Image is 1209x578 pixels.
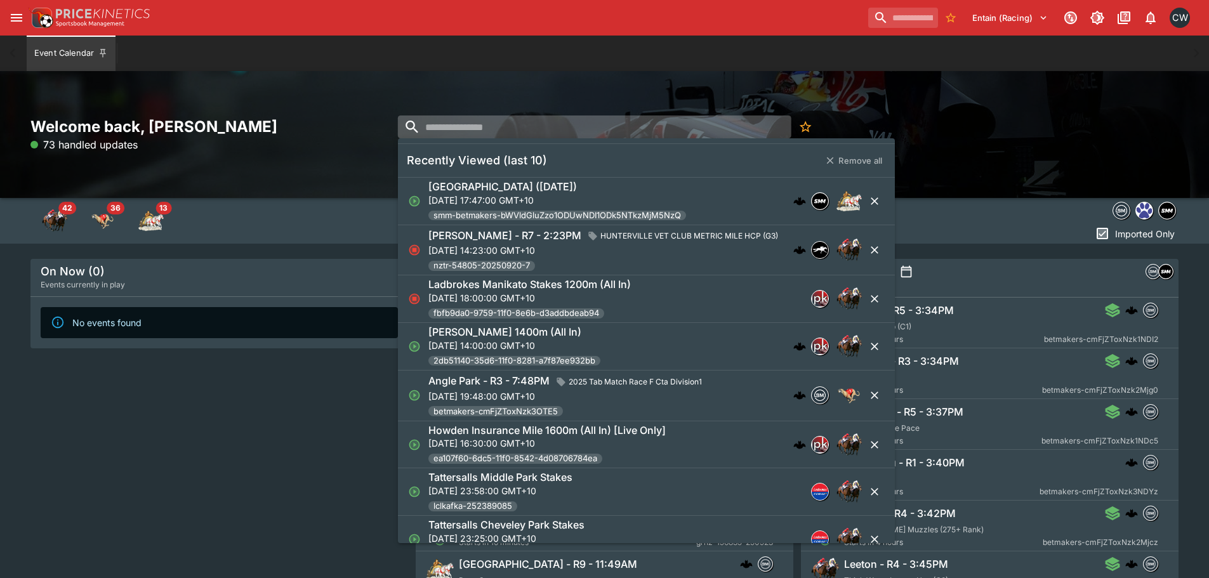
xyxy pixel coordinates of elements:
img: betmakers.png [1144,506,1158,520]
button: Clint Wallis [1166,4,1194,32]
img: grnz.png [1136,202,1153,219]
div: nztr [811,241,829,259]
h6: Horsham - R3 - 3:34PM [844,355,959,368]
svg: Closed [408,244,421,256]
h6: [GEOGRAPHIC_DATA] - R9 - 11:49AM [459,558,637,571]
button: Event Calendar [27,36,116,71]
div: Harness Racing [138,208,164,233]
p: [DATE] 14:23:00 GMT+10 [428,244,783,257]
div: grnz [1135,202,1153,220]
img: harness_racing [138,208,164,233]
div: cerberus [1125,355,1138,367]
h6: Tattersalls Cheveley Park Stakes [428,518,585,532]
svg: Open [434,535,446,546]
img: horse_racing.png [836,479,862,504]
button: settings [900,265,913,278]
h5: On Now (0) [41,264,105,279]
p: [DATE] 14:00:00 GMT+10 [428,339,600,352]
img: greyhound_racing.png [836,383,862,408]
div: betmakers [1143,506,1158,521]
img: lclkafka.png [812,483,828,500]
button: Notifications [1139,6,1162,29]
span: Starts in 4 hours [844,333,1044,346]
p: [DATE] 18:00:00 GMT+10 [428,291,631,305]
p: [DATE] 23:25:00 GMT+10 [428,532,585,545]
img: PriceKinetics Logo [28,5,53,30]
img: logo-cerberus.svg [793,438,806,451]
svg: Open [408,533,421,546]
div: cerberus [793,340,806,353]
img: betmakers.png [1144,557,1158,571]
div: betmakers [1146,264,1161,279]
span: Starts in 16 minutes [459,536,696,549]
button: Imported Only [1091,223,1179,244]
svg: Open [408,438,421,451]
div: cerberus [793,389,806,402]
div: betmakers [758,556,773,572]
h6: Leeton - R4 - 3:45PM [844,558,948,571]
img: harness_racing.png [836,188,862,214]
img: horse_racing.png [836,237,862,263]
span: betmakers-cmFjZToxNzk1NDc5 [1041,435,1158,447]
div: cerberus [1125,507,1138,520]
input: search [398,115,791,138]
img: greyhound_racing [90,208,116,233]
p: 73 handled updates [30,137,138,152]
img: samemeetingmulti.png [812,193,828,209]
img: betmakers.png [1144,354,1158,368]
h6: [PERSON_NAME] 1400m (All In) [428,325,581,339]
button: open drawer [5,6,28,29]
div: samemeetingmulti [1158,202,1176,220]
p: [DATE] 19:48:00 GMT+10 [428,390,707,403]
div: Event type filters [1110,198,1179,223]
span: betmakers-cmFjZToxNzk3NDYz [1040,485,1158,498]
img: logo-cerberus.svg [1125,304,1138,317]
span: betmakers-cmFjZToxNzk2Mjg0 [1042,384,1158,397]
div: betmakers [1143,556,1158,572]
img: samemeetingmulti.png [1159,265,1173,279]
input: search [868,8,938,28]
h6: Ladbrokes Manikato Stakes 1200m (All In) [428,278,631,291]
h6: Howden Insurance Mile 1600m (All In) [Live Only] [428,424,666,437]
span: 42 [58,202,76,214]
img: betmakers.png [1144,456,1158,470]
img: samemeetingmulti.png [1159,202,1175,219]
h6: Newcastle - R5 - 3:37PM [844,405,963,419]
p: Imported Only [1115,227,1175,240]
div: pricekinetics [811,338,829,355]
svg: Open [819,535,831,546]
h6: [PERSON_NAME] - R7 - 2:23PM [428,229,581,242]
img: Sportsbook Management [56,21,124,27]
span: Starts in 4 hours [844,536,1043,549]
button: Remove all [818,150,890,171]
img: PriceKinetics [56,9,150,18]
span: grnz-156835-250923 [696,536,773,549]
button: No Bookmarks [794,115,817,138]
img: pricekinetics.png [812,291,828,307]
h6: Geelong - R4 - 3:42PM [844,507,956,520]
img: horse_racing.png [836,334,862,359]
div: betmakers [1143,455,1158,470]
div: No events found [72,311,142,334]
div: betmakers [1143,404,1158,419]
img: pricekinetics.png [812,338,828,355]
img: logo-cerberus.svg [793,195,806,207]
img: betmakers.png [1113,202,1130,219]
span: Starts in 4 hours [844,435,1041,447]
p: [DATE] 16:30:00 GMT+10 [428,437,666,450]
svg: Open [408,195,421,207]
img: horse_racing.png [836,286,862,312]
span: fbfb9da0-9759-11f0-8e6b-d3addbdeab94 [428,307,604,320]
div: cerberus [1125,456,1138,469]
div: betmakers [1113,202,1130,220]
svg: Open [408,389,421,402]
img: horse_racing.png [836,527,862,552]
img: logo-cerberus.svg [1125,507,1138,520]
img: horse_racing.png [836,432,862,457]
button: Select Tenant [965,8,1055,28]
span: Starts in 4 hours [844,485,1040,498]
div: lclkafka [811,483,829,501]
span: HUNTERVILLE VET CLUB METRIC MILE HCP (G3) [595,230,783,242]
span: lclkafka-252389085 [428,500,517,513]
div: cerberus [1125,558,1138,570]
